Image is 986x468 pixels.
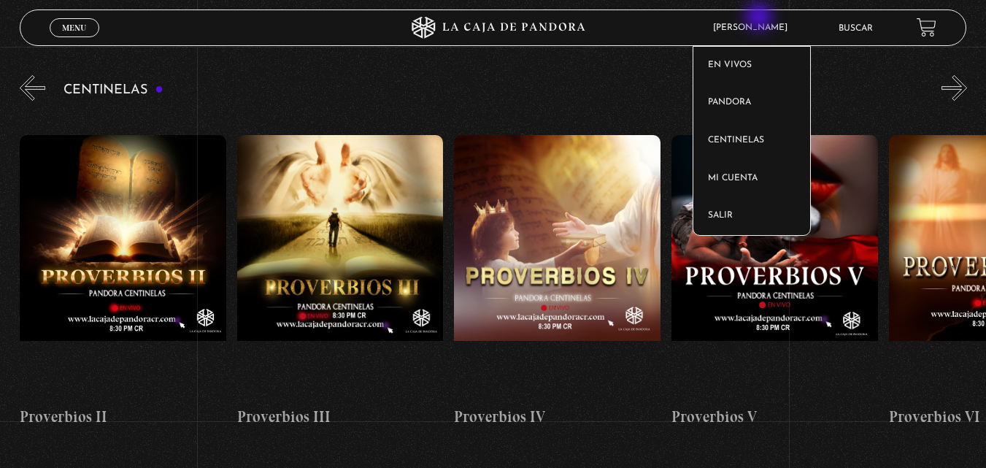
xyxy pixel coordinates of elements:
span: Cerrar [57,36,91,46]
a: Proverbios IV [454,112,660,451]
a: Proverbios V [671,112,878,451]
a: Buscar [839,24,873,33]
button: Previous [20,75,45,101]
a: Proverbios III [237,112,444,451]
span: [PERSON_NAME] [706,23,802,32]
h4: Proverbios III [237,405,444,429]
a: Proverbios II [20,112,226,451]
a: View your shopping cart [917,18,936,37]
span: Menu [62,23,86,32]
a: En vivos [693,47,810,85]
h4: Proverbios IV [454,405,660,429]
h4: Proverbios V [671,405,878,429]
h3: Centinelas [63,83,163,97]
h4: Proverbios II [20,405,226,429]
button: Next [941,75,967,101]
a: Salir [693,197,810,235]
a: Centinelas [693,122,810,160]
a: Mi cuenta [693,160,810,198]
a: Pandora [693,84,810,122]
